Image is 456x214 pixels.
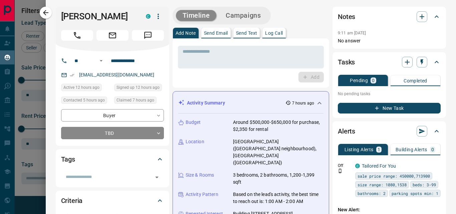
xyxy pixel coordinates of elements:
h2: Notes [338,11,355,22]
p: Activity Pattern [186,191,218,198]
p: Size & Rooms [186,172,214,179]
p: Location [186,138,204,145]
div: Activity Summary7 hours ago [178,97,323,109]
h1: [PERSON_NAME] [61,11,136,22]
p: 0 [431,147,434,152]
p: Add Note [176,31,196,35]
span: Signed up 12 hours ago [117,84,160,91]
p: Around $500,000-$650,000 for purchase, $2,350 for rental [233,119,323,133]
span: Email [96,30,129,41]
p: Listing Alerts [345,147,374,152]
p: Completed [404,78,427,83]
div: Sun Oct 12 2025 [61,84,111,93]
p: 7 hours ago [292,100,314,106]
button: New Task [338,103,441,114]
p: Log Call [265,31,283,35]
p: New Alert: [338,206,441,213]
div: condos.ca [355,164,360,168]
p: 9:11 am [DATE] [338,31,366,35]
p: 3 bedrooms, 2 bathrooms, 1,200-1,399 sqft [233,172,323,186]
span: bathrooms: 2 [358,190,386,197]
div: Tasks [338,54,441,70]
h2: Alerts [338,126,355,137]
p: Building Alerts [396,147,427,152]
p: Off [338,163,351,169]
div: Buyer [61,109,164,122]
div: TBD [61,127,164,139]
button: Campaigns [219,10,267,21]
button: Open [152,173,162,182]
div: Tags [61,151,164,167]
p: Pending [350,78,368,83]
span: Call [61,30,93,41]
span: beds: 3-99 [413,181,436,188]
a: Tailored For You [362,163,396,169]
div: condos.ca [146,14,151,19]
span: Message [132,30,164,41]
p: Send Email [204,31,228,35]
p: 0 [372,78,375,83]
p: Activity Summary [187,99,225,106]
p: 1 [378,147,380,152]
div: Alerts [338,123,441,139]
span: parking spots min: 1 [392,190,438,197]
a: [EMAIL_ADDRESS][DOMAIN_NAME] [79,72,155,77]
h2: Criteria [61,195,83,206]
div: Sun Oct 12 2025 [114,96,164,106]
span: Active 12 hours ago [63,84,99,91]
p: No pending tasks [338,89,441,99]
div: Notes [338,9,441,25]
p: No answer [338,37,441,44]
div: Sun Oct 12 2025 [61,96,111,106]
p: [GEOGRAPHIC_DATA] ([GEOGRAPHIC_DATA] neighbourhood), [GEOGRAPHIC_DATA] ([GEOGRAPHIC_DATA]) [233,138,323,166]
span: sale price range: 450000,713900 [358,173,430,179]
span: Claimed 7 hours ago [117,97,154,103]
svg: Email Verified [70,73,74,77]
button: Open [97,57,105,65]
p: Based on the lead's activity, the best time to reach out is: 1:00 AM - 2:00 AM [233,191,323,205]
h2: Tags [61,154,75,165]
p: Send Text [236,31,257,35]
span: Contacted 5 hours ago [63,97,105,103]
div: Criteria [61,193,164,209]
div: Sun Oct 12 2025 [114,84,164,93]
h2: Tasks [338,57,355,67]
svg: Push Notification Only [338,169,343,173]
button: Timeline [176,10,217,21]
p: Budget [186,119,201,126]
span: size range: 1080,1538 [358,181,407,188]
